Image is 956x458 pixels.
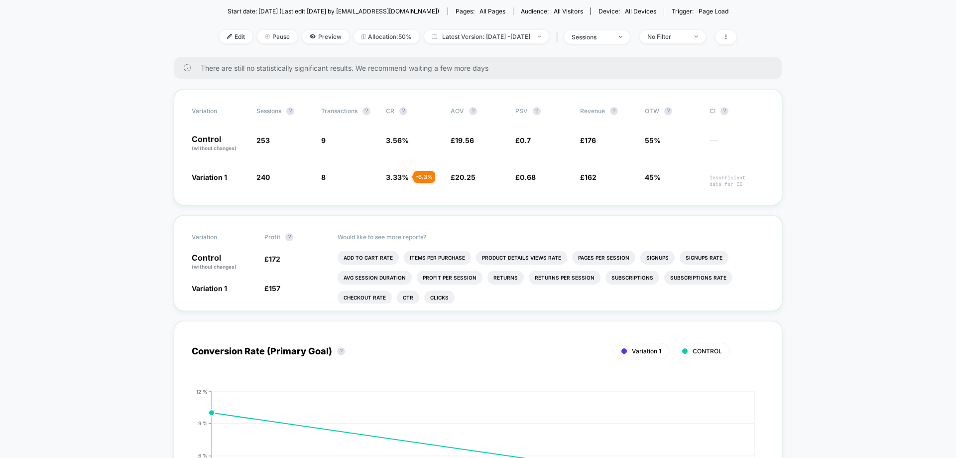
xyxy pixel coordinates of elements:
div: sessions [572,33,611,41]
span: 3.33 % [386,173,409,181]
img: end [619,36,622,38]
tspan: 12 % [196,388,208,394]
li: Signups [640,251,675,265]
span: Revenue [580,107,605,115]
span: £ [515,173,536,181]
span: Variation 1 [192,173,227,181]
li: Checkout Rate [338,291,392,305]
button: ? [469,107,477,115]
span: AOV [451,107,464,115]
div: Audience: [521,7,583,15]
span: 20.25 [455,173,476,181]
div: Pages: [456,7,505,15]
span: Pause [257,30,297,43]
li: Clicks [424,291,455,305]
span: Start date: [DATE] (Last edit [DATE] by [EMAIL_ADDRESS][DOMAIN_NAME]) [228,7,439,15]
tspan: 9 % [198,420,208,426]
span: Sessions [256,107,281,115]
span: Page Load [699,7,728,15]
button: ? [533,107,541,115]
span: 3.56 % [386,136,409,145]
span: £ [451,173,476,181]
span: Variation [192,107,246,115]
img: calendar [432,34,437,39]
span: CR [386,107,394,115]
span: Variation 1 [192,284,227,293]
button: ? [362,107,370,115]
div: No Filter [647,33,687,40]
span: 9 [321,136,326,145]
span: Latest Version: [DATE] - [DATE] [424,30,549,43]
span: 157 [269,284,280,293]
span: all devices [625,7,656,15]
li: Returns [487,271,524,285]
span: £ [264,284,280,293]
span: --- [710,138,764,152]
span: Variation [192,233,246,241]
span: (without changes) [192,264,237,270]
button: ? [664,107,672,115]
span: £ [580,136,596,145]
span: Device: [591,7,664,15]
p: Control [192,254,254,271]
button: ? [285,233,293,241]
span: 55% [645,136,661,145]
span: There are still no statistically significant results. We recommend waiting a few more days [201,64,762,72]
li: Signups Rate [680,251,728,265]
span: 19.56 [455,136,474,145]
span: 162 [585,173,597,181]
span: 176 [585,136,596,145]
span: Transactions [321,107,358,115]
button: ? [286,107,294,115]
span: Edit [220,30,252,43]
button: ? [399,107,407,115]
span: PSV [515,107,528,115]
li: Pages Per Session [572,251,635,265]
span: OTW [645,107,700,115]
span: Insufficient data for CI [710,174,764,187]
li: Returns Per Session [529,271,600,285]
img: end [265,34,270,39]
span: Variation 1 [632,347,661,355]
span: 0.7 [520,136,531,145]
span: (without changes) [192,145,237,151]
li: Subscriptions [605,271,659,285]
span: CONTROL [693,347,722,355]
li: Ctr [397,291,419,305]
span: | [554,30,564,44]
span: £ [451,136,474,145]
img: end [695,35,698,37]
li: Add To Cart Rate [338,251,399,265]
span: £ [580,173,597,181]
li: Product Details Views Rate [476,251,567,265]
span: Profit [264,233,280,241]
li: Avg Session Duration [338,271,412,285]
span: 240 [256,173,270,181]
span: 45% [645,173,661,181]
button: ? [720,107,728,115]
button: ? [610,107,618,115]
li: Profit Per Session [417,271,482,285]
span: 253 [256,136,270,145]
li: Subscriptions Rate [664,271,732,285]
span: £ [515,136,531,145]
span: All Visitors [554,7,583,15]
span: 172 [269,255,280,263]
span: 0.68 [520,173,536,181]
span: all pages [479,7,505,15]
span: £ [264,255,280,263]
div: - 6.3 % [413,171,435,183]
button: ? [337,347,345,355]
span: Preview [302,30,349,43]
li: Items Per Purchase [404,251,471,265]
img: end [538,35,541,37]
span: CI [710,107,764,115]
span: Allocation: 50% [354,30,419,43]
p: Would like to see more reports? [338,233,765,241]
span: 8 [321,173,326,181]
img: rebalance [361,34,365,39]
img: edit [227,34,232,39]
div: Trigger: [672,7,728,15]
p: Control [192,135,246,152]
